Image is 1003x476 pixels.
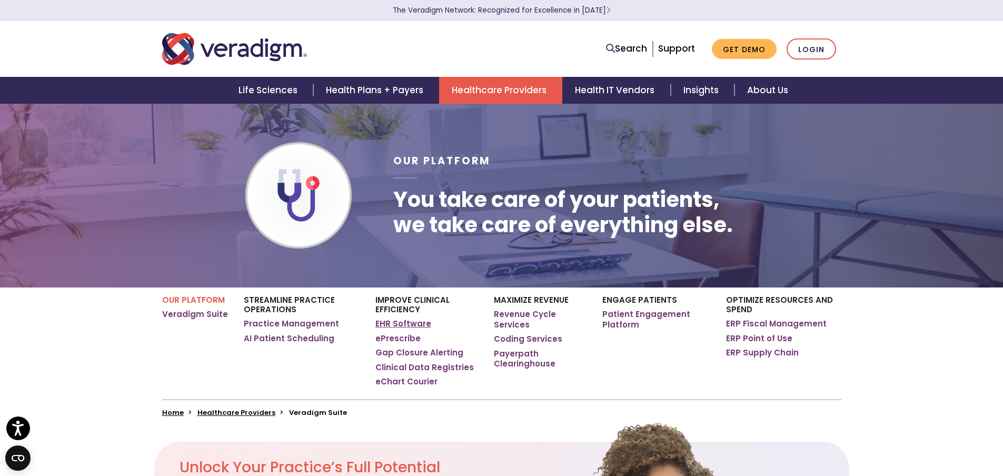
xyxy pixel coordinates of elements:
[726,333,792,344] a: ERP Point of Use
[494,309,586,330] a: Revenue Cycle Services
[393,154,491,168] span: Our Platform
[226,77,313,104] a: Life Sciences
[375,348,463,358] a: Gap Closure Alerting
[393,187,733,237] h1: You take care of your patients, we take care of everything else.
[671,77,734,104] a: Insights
[162,309,228,320] a: Veradigm Suite
[375,362,474,373] a: Clinical Data Registries
[494,334,562,344] a: Coding Services
[712,39,777,60] a: Get Demo
[162,32,307,66] img: Veradigm logo
[726,319,827,329] a: ERP Fiscal Management
[162,408,184,418] a: Home
[494,349,586,369] a: Payerpath Clearinghouse
[5,445,31,471] button: Open CMP widget
[313,77,439,104] a: Health Plans + Payers
[734,77,801,104] a: About Us
[244,319,339,329] a: Practice Management
[375,376,438,387] a: eChart Courier
[726,348,799,358] a: ERP Supply Chain
[439,77,562,104] a: Healthcare Providers
[602,309,710,330] a: Patient Engagement Platform
[375,319,431,329] a: EHR Software
[375,333,421,344] a: ePrescribe
[393,5,611,15] a: The Veradigm Network: Recognized for Excellence in [DATE]Learn More
[606,42,647,56] a: Search
[244,333,334,344] a: AI Patient Scheduling
[658,42,695,55] a: Support
[197,408,275,418] a: Healthcare Providers
[787,38,836,60] a: Login
[562,77,670,104] a: Health IT Vendors
[606,5,611,15] span: Learn More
